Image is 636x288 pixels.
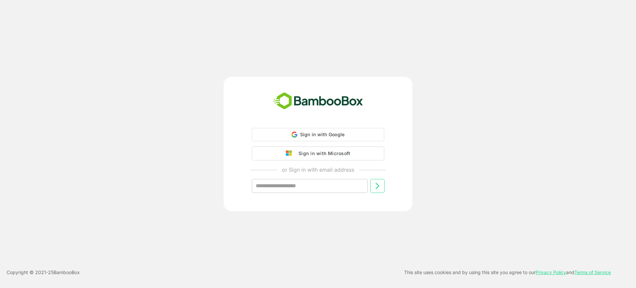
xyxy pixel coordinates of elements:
img: bamboobox [270,90,367,112]
button: Sign in with Microsoft [252,146,384,160]
a: Terms of Service [574,269,611,275]
a: Privacy Policy [536,269,566,275]
img: google [286,150,295,156]
span: Sign in with Google [300,132,345,137]
div: Sign in with Google [252,128,384,141]
p: This site uses cookies and by using this site you agree to our and [404,268,611,276]
p: or Sign in with email address [282,166,354,174]
div: Sign in with Microsoft [295,149,350,158]
p: Copyright © 2021- 25 BambooBox [7,268,80,276]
